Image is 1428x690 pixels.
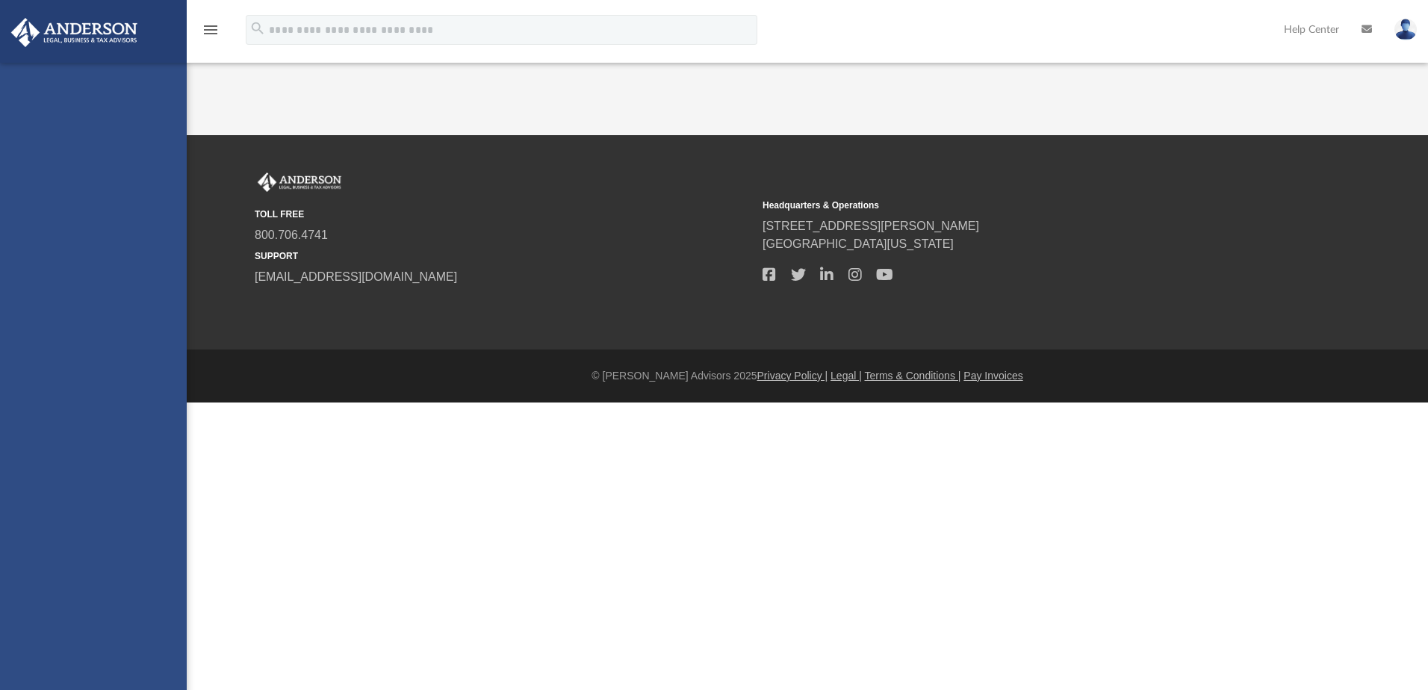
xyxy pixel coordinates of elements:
small: TOLL FREE [255,208,752,221]
i: menu [202,21,220,39]
a: [STREET_ADDRESS][PERSON_NAME] [763,220,979,232]
a: [GEOGRAPHIC_DATA][US_STATE] [763,237,954,250]
img: User Pic [1394,19,1417,40]
a: Privacy Policy | [757,370,828,382]
a: Terms & Conditions | [865,370,961,382]
img: Anderson Advisors Platinum Portal [255,172,344,192]
a: Legal | [831,370,862,382]
i: search [249,20,266,37]
a: menu [202,28,220,39]
div: © [PERSON_NAME] Advisors 2025 [187,368,1428,384]
a: Pay Invoices [963,370,1022,382]
a: [EMAIL_ADDRESS][DOMAIN_NAME] [255,270,457,283]
a: 800.706.4741 [255,229,328,241]
small: Headquarters & Operations [763,199,1260,212]
img: Anderson Advisors Platinum Portal [7,18,142,47]
small: SUPPORT [255,249,752,263]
